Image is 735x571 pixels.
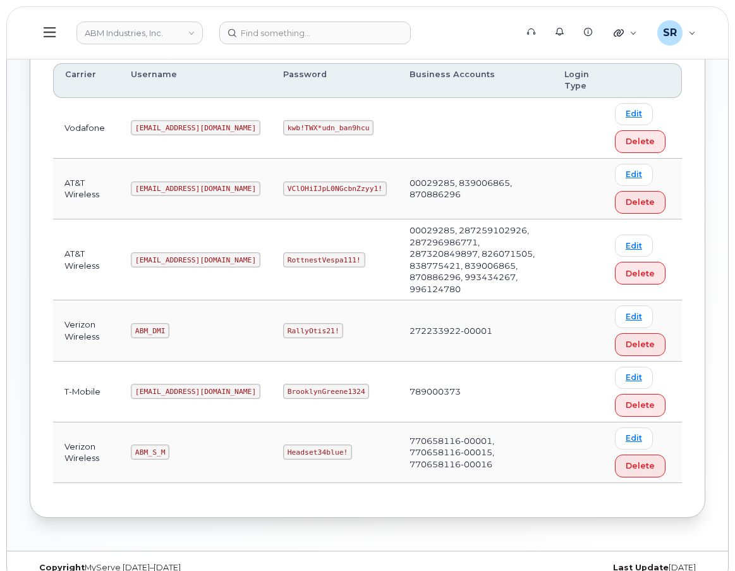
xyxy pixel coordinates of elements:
span: Delete [626,267,655,279]
code: VClOHiIJpL0NGcbnZzyy1! [283,181,387,197]
span: Delete [626,399,655,411]
td: Verizon Wireless [53,300,119,361]
a: Edit [615,164,653,186]
code: RallyOtis21! [283,323,343,338]
a: Edit [615,235,653,257]
div: Sebastian Reissig [648,20,705,46]
span: Delete [626,338,655,350]
td: Verizon Wireless [53,422,119,483]
code: [EMAIL_ADDRESS][DOMAIN_NAME] [131,252,260,267]
td: AT&T Wireless [53,159,119,219]
button: Delete [615,130,665,153]
span: Delete [626,196,655,208]
button: Delete [615,394,665,417]
th: Login Type [553,63,604,98]
th: Carrier [53,63,119,98]
a: Edit [615,103,653,125]
span: SR [663,25,677,40]
td: 770658116-00001, 770658116-00015, 770658116-00016 [398,422,553,483]
code: kwb!TWX*udn_ban9hcu [283,120,374,135]
code: [EMAIL_ADDRESS][DOMAIN_NAME] [131,181,260,197]
input: Find something... [219,21,411,44]
div: Quicklinks [605,20,646,46]
a: Edit [615,427,653,450]
td: T-Mobile [53,362,119,422]
code: ABM_DMI [131,323,169,338]
td: 00029285, 287259102926, 287296986771, 287320849897, 826071505, 838775421, 839006865, 870886296, 9... [398,219,553,300]
a: Edit [615,367,653,389]
th: Password [272,63,398,98]
code: [EMAIL_ADDRESS][DOMAIN_NAME] [131,120,260,135]
td: Vodafone [53,98,119,159]
code: ABM_S_M [131,445,169,460]
th: Username [119,63,272,98]
button: Delete [615,333,665,356]
button: Delete [615,455,665,477]
a: Edit [615,305,653,328]
code: [EMAIL_ADDRESS][DOMAIN_NAME] [131,384,260,399]
code: RottnestVespa111! [283,252,365,267]
th: Business Accounts [398,63,553,98]
td: 00029285, 839006865, 870886296 [398,159,553,219]
td: 789000373 [398,362,553,422]
td: 272233922-00001 [398,300,553,361]
td: AT&T Wireless [53,219,119,300]
button: Delete [615,262,665,285]
a: ABM Industries, Inc. [76,21,203,44]
button: Delete [615,191,665,214]
span: Delete [626,135,655,147]
span: Delete [626,460,655,472]
code: BrooklynGreene1324 [283,384,369,399]
code: Headset34blue! [283,445,352,460]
